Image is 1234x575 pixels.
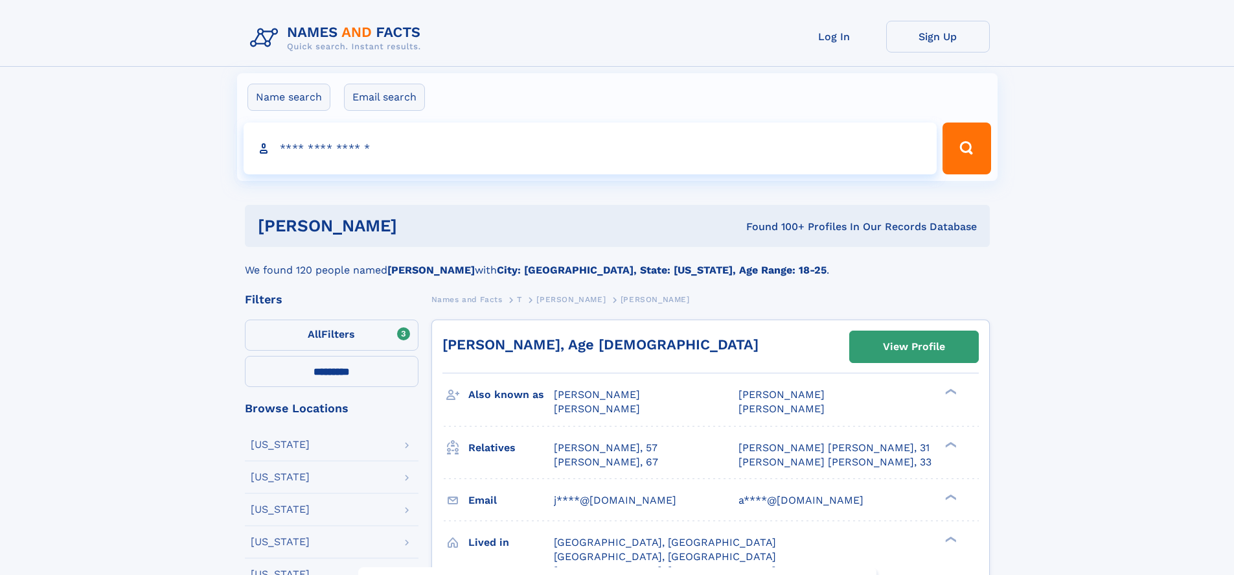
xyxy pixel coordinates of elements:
[943,123,990,174] button: Search Button
[245,320,418,351] label: Filters
[251,537,310,547] div: [US_STATE]
[571,220,977,234] div: Found 100+ Profiles In Our Records Database
[245,294,418,305] div: Filters
[251,504,310,515] div: [US_STATE]
[738,403,825,415] span: [PERSON_NAME]
[251,472,310,482] div: [US_STATE]
[468,532,554,554] h3: Lived in
[258,218,572,234] h1: [PERSON_NAME]
[517,291,522,307] a: T
[245,247,990,278] div: We found 120 people named with .
[536,295,606,304] span: [PERSON_NAME]
[738,441,930,455] a: [PERSON_NAME] [PERSON_NAME], 31
[308,328,321,340] span: All
[468,437,554,459] h3: Relatives
[251,440,310,450] div: [US_STATE]
[442,336,759,353] a: [PERSON_NAME], Age [DEMOGRAPHIC_DATA]
[738,455,931,469] a: [PERSON_NAME] [PERSON_NAME], 33
[883,332,945,362] div: View Profile
[387,264,475,276] b: [PERSON_NAME]
[497,264,827,276] b: City: [GEOGRAPHIC_DATA], State: [US_STATE], Age Range: 18-25
[783,21,886,53] a: Log In
[245,21,431,56] img: Logo Names and Facts
[245,403,418,414] div: Browse Locations
[554,550,776,563] span: [GEOGRAPHIC_DATA], [GEOGRAPHIC_DATA]
[942,493,957,501] div: ❯
[942,535,957,543] div: ❯
[517,295,522,304] span: T
[554,403,640,415] span: [PERSON_NAME]
[431,291,503,307] a: Names and Facts
[244,123,937,174] input: search input
[536,291,606,307] a: [PERSON_NAME]
[621,295,690,304] span: [PERSON_NAME]
[554,441,657,455] a: [PERSON_NAME], 57
[942,388,957,396] div: ❯
[886,21,990,53] a: Sign Up
[554,388,640,401] span: [PERSON_NAME]
[468,489,554,511] h3: Email
[738,388,825,401] span: [PERSON_NAME]
[850,331,978,362] a: View Profile
[247,84,330,111] label: Name search
[344,84,425,111] label: Email search
[468,384,554,406] h3: Also known as
[554,455,658,469] a: [PERSON_NAME], 67
[554,536,776,548] span: [GEOGRAPHIC_DATA], [GEOGRAPHIC_DATA]
[942,440,957,449] div: ❯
